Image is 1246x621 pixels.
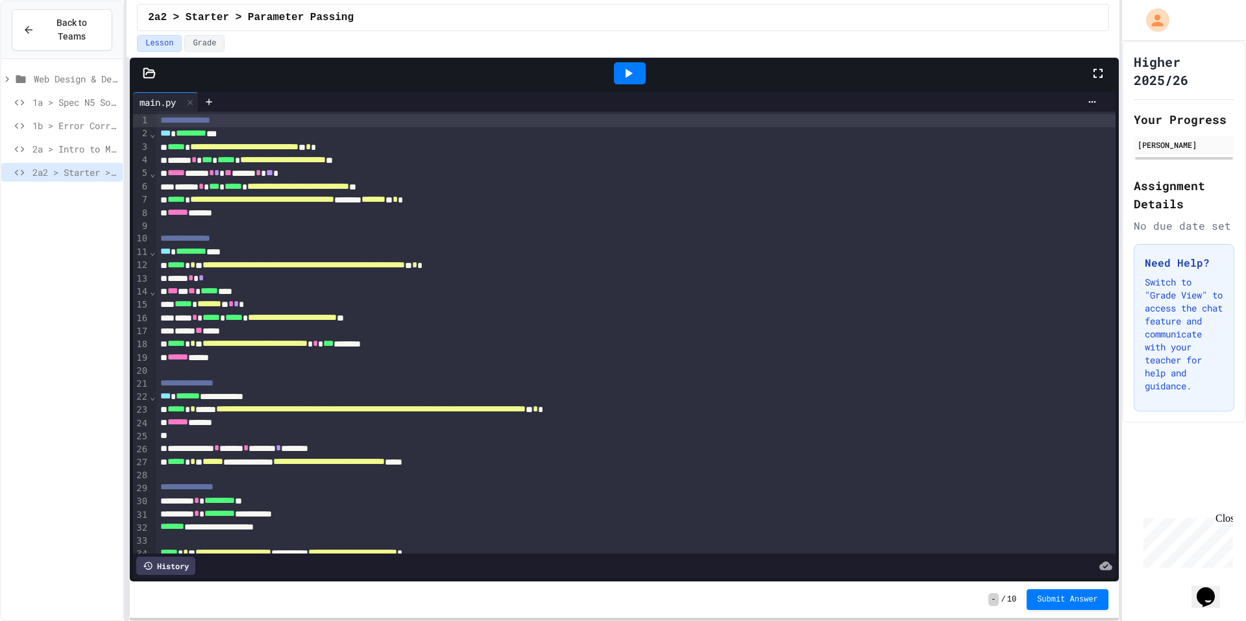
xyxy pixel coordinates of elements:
div: My Account [1132,5,1173,35]
span: 1b > Error Correction - N5 Spec [32,119,117,132]
span: / [1001,594,1006,605]
div: 7 [133,193,149,206]
div: 18 [133,338,149,351]
div: History [136,557,195,575]
h2: Assignment Details [1134,177,1234,213]
div: [PERSON_NAME] [1138,139,1230,151]
span: Fold line [149,128,156,139]
span: Fold line [149,286,156,297]
div: 28 [133,469,149,482]
button: Submit Answer [1027,589,1108,610]
span: Fold line [149,391,156,402]
div: 30 [133,495,149,508]
h2: Your Progress [1134,110,1234,128]
div: 20 [133,365,149,378]
h3: Need Help? [1145,255,1223,271]
div: main.py [133,95,182,109]
div: 33 [133,535,149,548]
iframe: chat widget [1191,569,1233,608]
div: 8 [133,207,149,220]
div: 27 [133,456,149,469]
span: 2a2 > Starter > Parameter Passing [32,165,117,179]
div: 12 [133,259,149,272]
div: 31 [133,509,149,522]
p: Switch to "Grade View" to access the chat feature and communicate with your teacher for help and ... [1145,276,1223,393]
div: 6 [133,180,149,193]
button: Grade [184,35,225,52]
span: Fold line [149,168,156,178]
div: 1 [133,114,149,127]
div: 10 [133,232,149,245]
div: 5 [133,167,149,180]
span: 10 [1007,594,1016,605]
div: 3 [133,141,149,154]
div: 26 [133,443,149,456]
div: 19 [133,352,149,365]
div: 24 [133,417,149,430]
div: 22 [133,391,149,404]
div: 14 [133,286,149,298]
span: - [988,593,998,606]
div: 32 [133,522,149,535]
div: 23 [133,404,149,417]
span: 2a2 > Starter > Parameter Passing [148,10,354,25]
div: No due date set [1134,218,1234,234]
div: 34 [133,548,149,561]
div: Chat with us now!Close [5,5,90,82]
span: Fold line [149,247,156,257]
span: Submit Answer [1037,594,1098,605]
h1: Higher 2025/26 [1134,53,1234,89]
div: 16 [133,312,149,325]
div: 29 [133,482,149,495]
div: 25 [133,430,149,443]
div: 4 [133,154,149,167]
span: 1a > Spec N5 Software Assignment [32,95,117,109]
span: Web Design & Development [34,72,117,86]
div: 17 [133,325,149,338]
iframe: chat widget [1138,513,1233,568]
div: main.py [133,92,199,112]
span: 2a > Intro to Modular Programming [32,142,117,156]
span: Back to Teams [42,16,101,43]
div: 9 [133,220,149,233]
div: 2 [133,127,149,140]
div: 15 [133,298,149,311]
button: Back to Teams [12,9,112,51]
div: 11 [133,246,149,259]
button: Lesson [137,35,182,52]
div: 21 [133,378,149,391]
div: 13 [133,273,149,286]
